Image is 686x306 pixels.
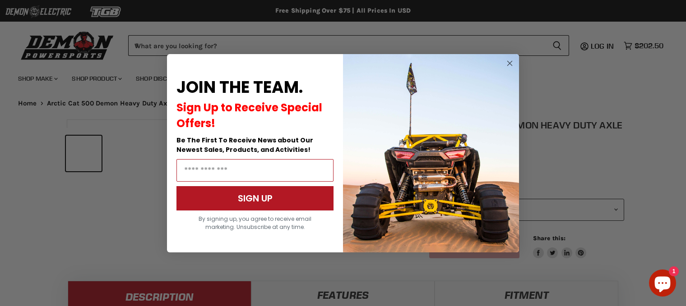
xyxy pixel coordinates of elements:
inbox-online-store-chat: Shopify online store chat [646,269,679,299]
span: JOIN THE TEAM. [176,76,303,99]
span: Be The First To Receive News about Our Newest Sales, Products, and Activities! [176,136,313,154]
button: Close dialog [504,58,515,69]
button: SIGN UP [176,186,334,210]
img: a9095488-b6e7-41ba-879d-588abfab540b.jpeg [343,54,519,252]
span: By signing up, you agree to receive email marketing. Unsubscribe at any time. [199,215,311,231]
input: Email Address [176,159,334,182]
span: Sign Up to Receive Special Offers! [176,100,322,131]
